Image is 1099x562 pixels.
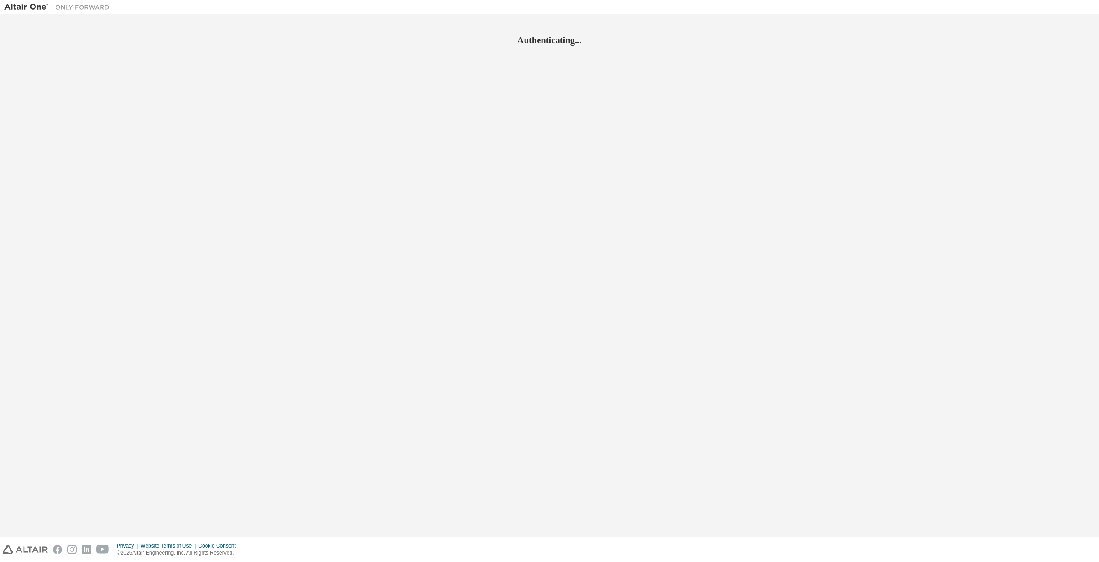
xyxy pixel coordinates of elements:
[4,35,1095,46] h2: Authenticating...
[96,545,109,554] img: youtube.svg
[198,542,241,549] div: Cookie Consent
[4,3,114,11] img: Altair One
[53,545,62,554] img: facebook.svg
[117,549,241,557] p: © 2025 Altair Engineering, Inc. All Rights Reserved.
[140,542,198,549] div: Website Terms of Use
[117,542,140,549] div: Privacy
[82,545,91,554] img: linkedin.svg
[3,545,48,554] img: altair_logo.svg
[67,545,77,554] img: instagram.svg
